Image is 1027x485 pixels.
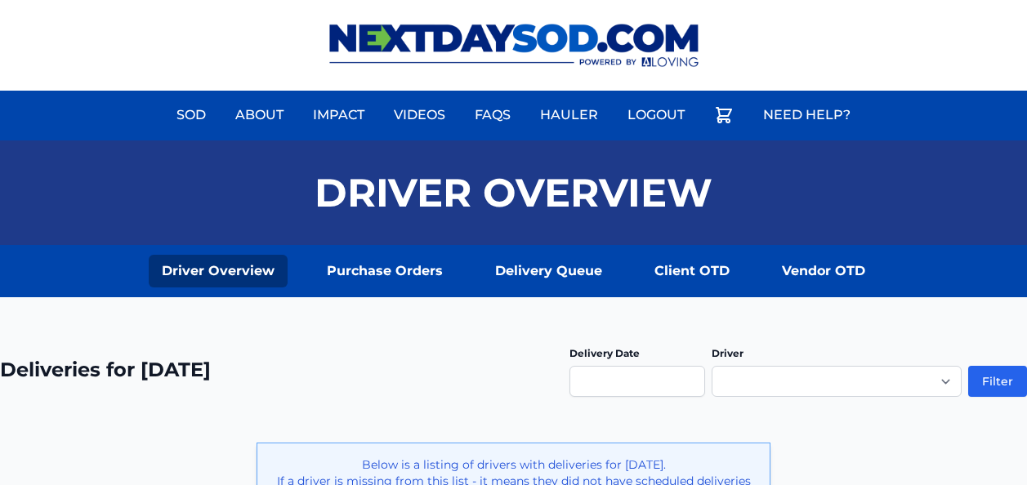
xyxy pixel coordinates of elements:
a: Delivery Queue [482,255,615,287]
h1: Driver Overview [315,173,712,212]
button: Filter [968,366,1027,397]
a: Purchase Orders [314,255,456,287]
a: Hauler [530,96,608,135]
label: Delivery Date [569,347,640,359]
a: FAQs [465,96,520,135]
a: Logout [618,96,694,135]
a: Client OTD [641,255,743,287]
label: Driver [712,347,743,359]
a: Impact [303,96,374,135]
a: Need Help? [753,96,860,135]
a: Driver Overview [149,255,288,287]
a: About [225,96,293,135]
a: Sod [167,96,216,135]
a: Vendor OTD [769,255,878,287]
a: Videos [384,96,455,135]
